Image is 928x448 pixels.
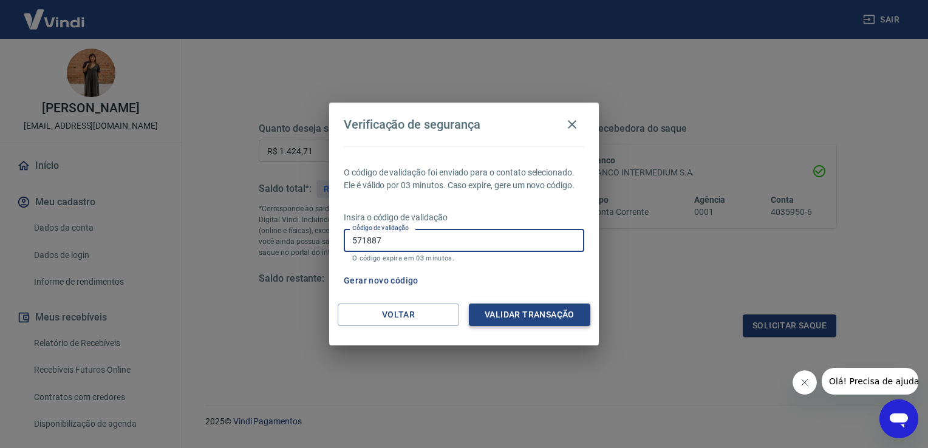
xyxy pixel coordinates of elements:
[879,399,918,438] iframe: Button to launch messaging window
[338,304,459,326] button: Voltar
[469,304,590,326] button: Validar transação
[822,368,918,395] iframe: Message from company
[339,270,423,292] button: Gerar novo código
[344,117,480,132] h4: Verificação de segurança
[352,223,409,232] label: Código de validação
[344,211,584,224] p: Insira o código de validação
[352,254,576,262] p: O código expira em 03 minutos.
[344,166,584,192] p: O código de validação foi enviado para o contato selecionado. Ele é válido por 03 minutos. Caso e...
[7,8,102,18] span: Olá! Precisa de ajuda?
[793,370,817,395] iframe: Close message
